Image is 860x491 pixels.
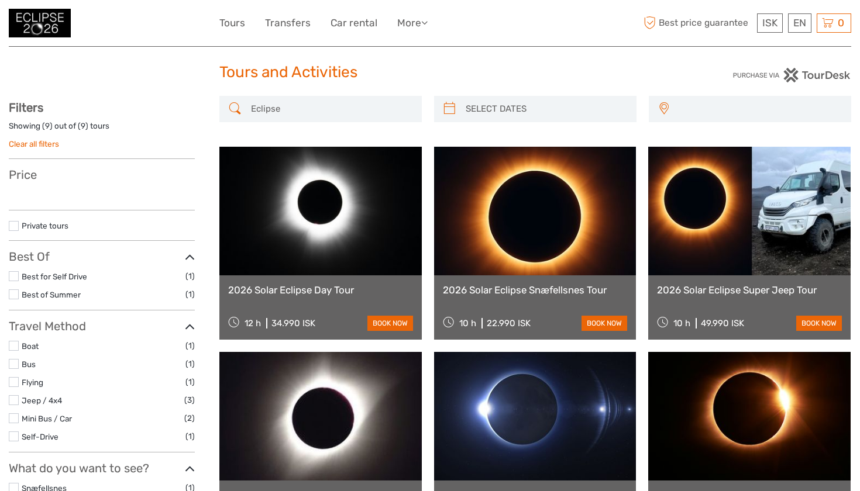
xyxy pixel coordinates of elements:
div: 34.990 ISK [271,318,315,329]
a: Jeep / 4x4 [22,396,62,405]
span: (2) [184,412,195,425]
a: Self-Drive [22,432,59,441]
a: Tours [219,15,245,32]
a: Transfers [265,15,311,32]
h3: Price [9,168,195,182]
input: SELECT DATES [461,99,631,119]
div: 49.990 ISK [701,318,744,329]
span: 10 h [673,318,690,329]
h3: Best Of [9,250,195,264]
a: 2026 Solar Eclipse Super Jeep Tour [657,284,842,296]
img: 3312-44506bfc-dc02-416d-ac4c-c65cb0cf8db4_logo_small.jpg [9,9,71,37]
a: Best for Self Drive [22,272,87,281]
a: book now [796,316,842,331]
a: Mini Bus / Car [22,414,72,423]
label: 9 [45,120,50,132]
div: 22.990 ISK [487,318,531,329]
span: ISK [762,17,778,29]
strong: Filters [9,101,43,115]
a: book now [582,316,627,331]
span: 10 h [459,318,476,329]
h3: Travel Method [9,319,195,333]
a: More [397,15,428,32]
input: SEARCH [246,99,416,119]
h1: Tours and Activities [219,63,641,82]
span: (1) [185,288,195,301]
span: Best price guarantee [641,13,754,33]
a: Flying [22,378,43,387]
a: 2026 Solar Eclipse Day Tour [228,284,413,296]
span: (1) [185,375,195,389]
span: (1) [185,269,195,283]
span: (1) [185,339,195,352]
span: (1) [185,357,195,371]
label: 9 [81,120,85,132]
a: 2026 Solar Eclipse Snæfellsnes Tour [443,284,628,296]
h3: What do you want to see? [9,461,195,475]
img: PurchaseViaTourDesk.png [732,68,851,82]
a: Car rental [331,15,377,32]
a: Bus [22,359,36,369]
div: Showing ( ) out of ( ) tours [9,120,195,139]
a: Boat [22,341,39,351]
span: (1) [185,430,195,443]
a: Best of Summer [22,290,81,299]
a: Clear all filters [9,139,59,148]
span: 12 h [245,318,261,329]
a: Private tours [22,221,68,230]
div: EN [788,13,811,33]
span: (3) [184,393,195,407]
a: book now [367,316,413,331]
span: 0 [836,17,846,29]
